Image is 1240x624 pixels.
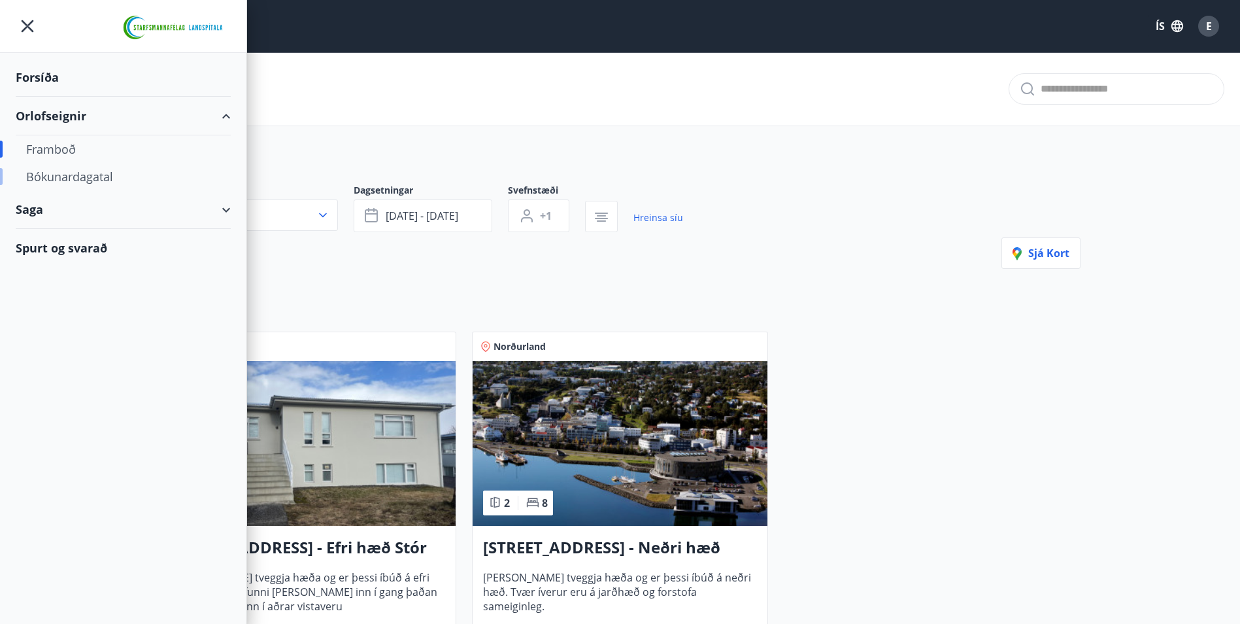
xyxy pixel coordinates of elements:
[1148,14,1190,38] button: ÍS
[483,536,757,560] h3: [STREET_ADDRESS] - Neðri hæð íbúð 2
[1001,237,1081,269] button: Sjá kort
[508,199,569,232] button: +1
[633,203,683,232] a: Hreinsa síu
[1206,19,1212,33] span: E
[504,496,510,510] span: 2
[118,14,231,41] img: union_logo
[354,184,508,199] span: Dagsetningar
[473,361,767,526] img: Paella dish
[386,209,458,223] span: [DATE] - [DATE]
[16,97,231,135] div: Orlofseignir
[542,496,548,510] span: 8
[16,58,231,97] div: Forsíða
[508,184,585,199] span: Svefnstæði
[1193,10,1224,42] button: E
[483,570,757,614] span: [PERSON_NAME] tveggja hæða og er þessi íbúð á neðri hæð. Tvær íverur eru á jarðhæð og forstofa sa...
[494,340,546,353] span: Norðurland
[26,163,220,190] div: Bókunardagatal
[171,536,445,560] h3: [STREET_ADDRESS] - Efri hæð Stór íbúð 1
[26,135,220,163] div: Framboð
[16,190,231,229] div: Saga
[161,361,456,526] img: Paella dish
[16,14,39,38] button: menu
[16,229,231,267] div: Spurt og svarað
[540,209,552,223] span: +1
[160,184,354,199] span: Svæði
[1013,246,1069,260] span: Sjá kort
[354,199,492,232] button: [DATE] - [DATE]
[160,199,338,231] button: Allt
[171,570,445,614] span: [PERSON_NAME] tveggja hæða og er þessi íbúð á efri hæð. Úr forstofunni [PERSON_NAME] inn í gang þ...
